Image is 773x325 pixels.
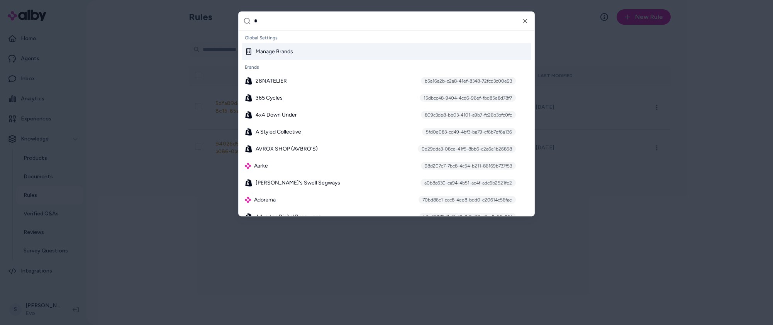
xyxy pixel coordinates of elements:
[256,94,283,102] span: 365 Cycles
[256,128,301,135] span: A Styled Collective
[421,111,516,118] div: 809c3de8-bb03-4101-a9b7-fc26b3bfc0fc
[256,145,318,152] span: AVROX SHOP (AVBRO'S)
[419,213,516,220] div: b0a58276-7e3f-43a8-9e28-d3ce2c56c05f
[419,196,516,203] div: 70bd86c1-ccc8-4ee8-bdd0-c20614c56fae
[242,32,531,43] div: Global Settings
[256,77,287,85] span: 28NATELIER
[256,111,297,118] span: 4x4 Down Under
[420,94,516,102] div: 15dbcc48-9404-4cd6-96ef-fbd85e8d78f7
[242,61,531,72] div: Brands
[422,128,516,135] div: 5fd0e083-cd49-4bf3-ba79-cf6b7ef6a136
[245,162,251,169] img: alby Logo
[256,213,321,220] span: Advertan Digital Resources
[245,196,251,203] img: alby Logo
[421,162,516,169] div: 98d207c7-7bc8-4c54-b211-86169b737f53
[256,179,340,186] span: [PERSON_NAME]'s Swell Segways
[421,77,516,85] div: b5a16a2b-c2a8-41ef-8348-72fcd3c00e93
[418,145,516,152] div: 0d29dda3-08ce-41f5-8bb6-c2a6e1b26858
[420,179,516,186] div: a0b8a630-ca94-4b51-ac4f-adc6b2521fe2
[254,196,276,203] span: Adorama
[254,162,268,169] span: Aarke
[245,47,293,55] div: Manage Brands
